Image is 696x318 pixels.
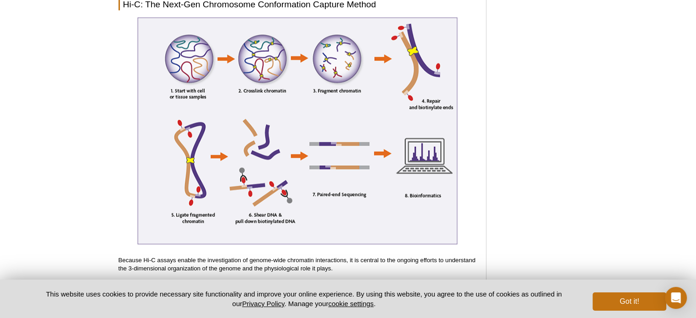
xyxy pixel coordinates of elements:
[30,289,578,308] p: This website uses cookies to provide necessary site functionality and improve your online experie...
[665,287,687,309] div: Open Intercom Messenger
[328,300,373,307] button: cookie settings
[119,256,477,273] p: Because Hi-C assays enable the investigation of genome-wide chromatin interactions, it is central...
[137,17,458,245] img: Next-Gen Chromosome Conformation Capture
[593,292,666,311] button: Got it!
[242,300,284,307] a: Privacy Policy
